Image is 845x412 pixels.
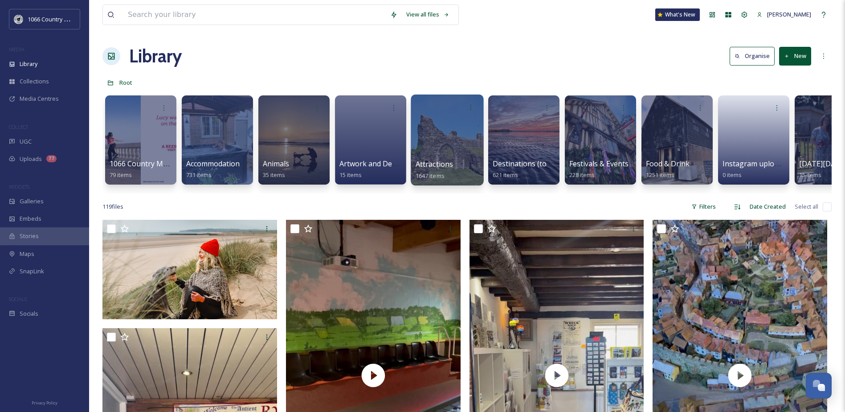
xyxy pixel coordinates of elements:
[687,198,720,215] div: Filters
[20,309,38,318] span: Socials
[186,160,240,179] a: Accommodation731 items
[723,171,742,179] span: 0 items
[569,171,595,179] span: 228 items
[493,159,615,169] span: Destinations (towns and landscapes)
[493,160,615,179] a: Destinations (towns and landscapes)621 items
[119,77,132,88] a: Root
[723,159,786,169] span: Instagram uploads
[186,159,240,169] span: Accommodation
[20,155,42,163] span: Uploads
[20,60,37,68] span: Library
[806,373,832,399] button: Open Chat
[493,171,518,179] span: 621 items
[110,171,132,179] span: 79 items
[32,397,57,408] a: Privacy Policy
[20,232,39,240] span: Stories
[569,160,629,179] a: Festivals & Events228 items
[20,95,59,103] span: Media Centres
[9,46,24,53] span: MEDIA
[646,171,674,179] span: 1251 items
[20,77,49,86] span: Collections
[339,171,362,179] span: 15 items
[263,159,289,169] span: Animals
[119,78,132,87] span: Root
[129,43,182,70] a: Library
[779,47,811,65] button: New
[416,160,453,180] a: Attractions1647 items
[186,171,212,179] span: 731 items
[102,220,277,319] img: CAMBER SANDS 2 - 1066.png
[263,171,285,179] span: 35 items
[646,160,690,179] a: Food & Drink1251 items
[14,15,23,24] img: logo_footerstamp.png
[102,202,123,211] span: 119 file s
[402,6,454,23] a: View all files
[339,160,429,179] a: Artwork and Design Folder15 items
[263,160,289,179] a: Animals35 items
[569,159,629,169] span: Festivals & Events
[123,5,386,25] input: Search your library
[9,296,27,302] span: SOCIALS
[20,214,41,223] span: Embeds
[339,159,429,169] span: Artwork and Design Folder
[20,137,32,146] span: UGC
[28,15,90,23] span: 1066 Country Marketing
[646,159,690,169] span: Food & Drink
[20,197,44,206] span: Galleries
[795,202,818,211] span: Select all
[110,159,223,169] span: 1066 Country Moments campaign
[730,47,775,65] button: Organise
[20,250,34,258] span: Maps
[767,10,811,18] span: [PERSON_NAME]
[32,400,57,406] span: Privacy Policy
[9,183,29,190] span: WIDGETS
[655,8,700,21] a: What's New
[416,159,453,169] span: Attractions
[799,171,821,179] span: 15 items
[9,124,28,130] span: COLLECT
[110,160,223,179] a: 1066 Country Moments campaign79 items
[416,171,445,179] span: 1647 items
[723,160,786,179] a: Instagram uploads0 items
[20,267,44,276] span: SnapLink
[46,155,57,162] div: 77
[752,6,816,23] a: [PERSON_NAME]
[745,198,790,215] div: Date Created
